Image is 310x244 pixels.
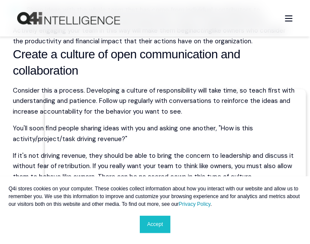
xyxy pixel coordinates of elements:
[45,89,306,240] iframe: Popup CTA
[17,12,120,25] img: Q4intelligence, LLC logo
[13,151,297,182] p: If it's not driving revenue, they should be able to bring the concern to leadership and discuss i...
[13,46,297,79] h3: Create a culture of open communication and collaboration
[179,201,211,207] a: Privacy Policy
[13,85,297,117] p: Consider this a process. Developing a culture of responsibility will take time, so teach first wi...
[17,12,120,25] a: Back to Home
[280,11,297,26] a: Open Burger Menu
[13,123,297,144] p: You'll soon find people sharing ideas with you and asking one another, "How is this activity/proj...
[9,185,301,208] p: Q4i stores cookies on your computer. These cookies collect information about how you interact wit...
[140,216,170,233] a: Accept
